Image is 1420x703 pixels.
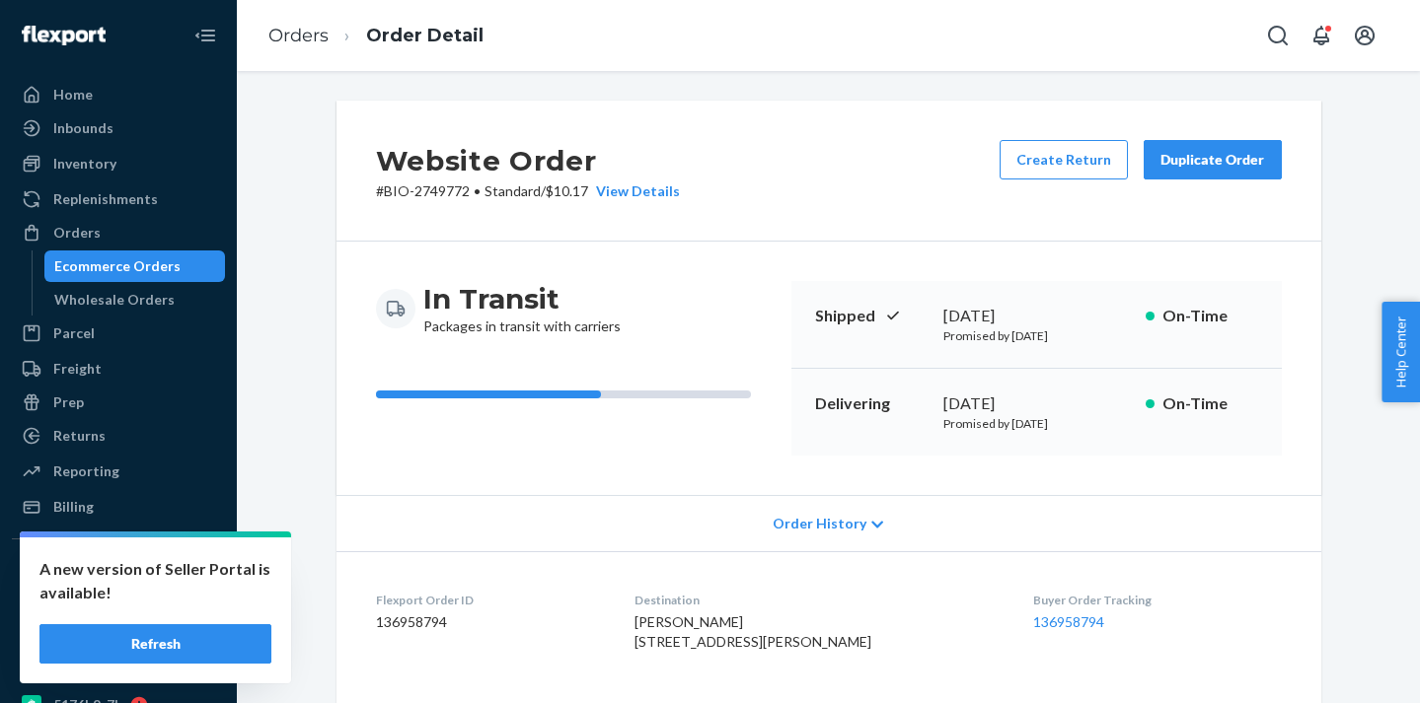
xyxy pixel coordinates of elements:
dd: 136958794 [376,612,604,632]
button: View Details [588,181,680,201]
a: Prep [12,387,225,418]
h3: In Transit [423,281,621,316]
div: Reporting [53,461,119,481]
div: Replenishments [53,189,158,209]
div: Parcel [53,323,95,343]
dt: Flexport Order ID [376,592,604,608]
button: Open Search Box [1258,16,1298,55]
a: Order Detail [366,25,484,46]
div: Prep [53,392,84,412]
a: Home [12,79,225,110]
div: Freight [53,359,102,379]
a: Orders [12,217,225,248]
h2: Website Order [376,140,680,181]
a: f12898-4 [12,589,225,620]
div: Home [53,85,93,105]
a: Billing [12,491,225,523]
a: Orders [268,25,329,46]
ol: breadcrumbs [253,7,499,65]
span: [PERSON_NAME] [STREET_ADDRESS][PERSON_NAME] [635,613,871,650]
div: Ecommerce Orders [54,256,181,276]
div: Billing [53,497,94,517]
button: Integrations [12,555,225,587]
button: Open notifications [1302,16,1341,55]
a: Inbounds [12,112,225,144]
p: On-Time [1162,392,1258,415]
div: Inventory [53,154,116,174]
a: gnzsuz-v5 [12,656,225,687]
p: Promised by [DATE] [943,327,1130,344]
dt: Destination [635,592,1002,608]
div: Duplicate Order [1160,150,1265,170]
div: Inbounds [53,118,113,138]
p: # BIO-2749772 / $10.17 [376,181,680,201]
button: Refresh [39,624,271,664]
p: A new version of Seller Portal is available! [39,557,271,604]
a: Freight [12,353,225,385]
button: Duplicate Order [1144,140,1282,179]
p: Delivering [815,392,928,415]
dt: Buyer Order Tracking [1033,592,1282,608]
p: On-Time [1162,305,1258,327]
a: Parcel [12,317,225,349]
button: Help Center [1382,302,1420,402]
span: Order History [773,514,866,533]
button: Open account menu [1345,16,1384,55]
div: Packages in transit with carriers [423,281,621,336]
a: Wholesale Orders [44,284,226,316]
div: Wholesale Orders [54,290,175,310]
a: Inventory [12,148,225,179]
a: 136958794 [1033,613,1104,630]
p: Shipped [815,305,928,327]
a: Returns [12,420,225,452]
a: 6e639d-fc [12,622,225,654]
div: [DATE] [943,392,1130,415]
button: Create Return [1000,140,1128,179]
div: Orders [53,223,101,243]
a: Replenishments [12,183,225,215]
a: Reporting [12,456,225,487]
a: Ecommerce Orders [44,250,226,282]
div: [DATE] [943,305,1130,327]
img: Flexport logo [22,26,106,45]
div: Returns [53,426,106,446]
p: Promised by [DATE] [943,415,1130,432]
button: Close Navigation [186,16,225,55]
span: • [474,182,481,199]
span: Standard [485,182,541,199]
